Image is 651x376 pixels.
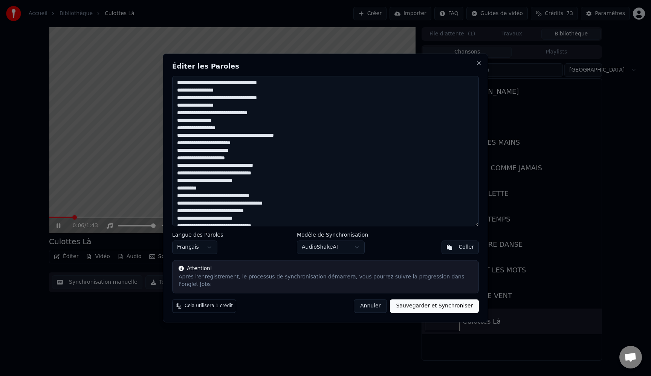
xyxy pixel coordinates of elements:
[179,265,472,273] div: Attention!
[179,274,472,289] div: Après l'enregistrement, le processus de synchronisation démarrera, vous pourrez suivre la progres...
[172,63,479,70] h2: Éditer les Paroles
[442,241,479,254] button: Coller
[354,300,387,313] button: Annuler
[297,232,368,238] label: Modèle de Synchronisation
[390,300,479,313] button: Sauvegarder et Synchroniser
[458,244,474,251] div: Coller
[185,303,233,309] span: Cela utilisera 1 crédit
[172,232,223,238] label: Langue des Paroles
